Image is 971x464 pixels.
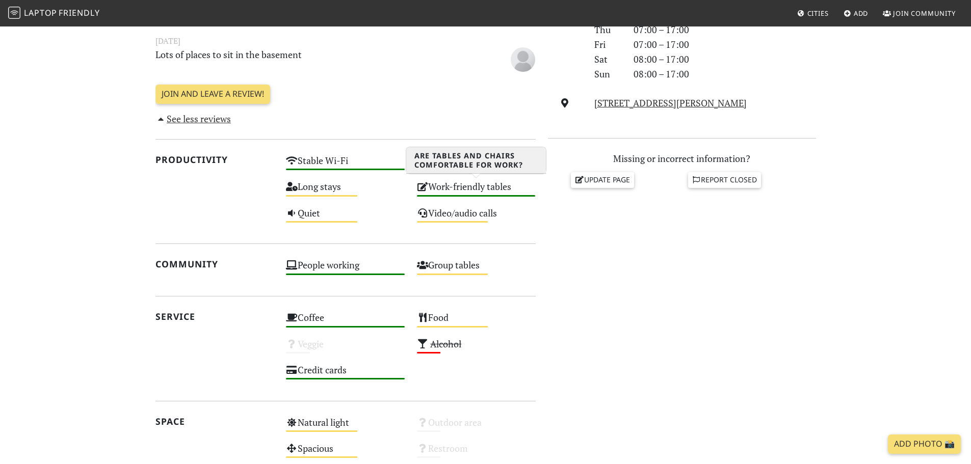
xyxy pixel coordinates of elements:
a: Join Community [879,4,960,22]
a: Add [839,4,873,22]
img: LaptopFriendly [8,7,20,19]
div: Work-friendly tables [411,178,542,204]
div: 08:00 – 17:00 [627,52,822,67]
div: Group tables [411,257,542,283]
a: See less reviews [155,113,231,125]
span: Join Community [893,9,956,18]
div: Sun [588,67,627,81]
div: Coffee [280,309,411,335]
div: Sat [588,52,627,67]
div: 07:00 – 17:00 [627,22,822,37]
div: 07:00 – 17:00 [627,37,822,52]
span: Anonymous [511,52,535,65]
span: Cities [807,9,829,18]
div: Natural light [280,414,411,440]
div: Long stays [280,178,411,204]
div: Credit cards [280,362,411,388]
div: People working [280,257,411,283]
div: Veggie [280,336,411,362]
p: Lots of places to sit in the basement [149,47,477,70]
div: Quiet [280,205,411,231]
a: Cities [793,4,833,22]
span: Laptop [24,7,57,18]
div: Outdoor area [411,414,542,440]
h2: Service [155,311,274,322]
h2: Productivity [155,154,274,165]
div: 08:00 – 17:00 [627,67,822,81]
h3: Are tables and chairs comfortable for work? [406,147,546,174]
a: Report closed [688,172,762,187]
img: blank-535327c66bd565773addf3077783bbfce4b00ec00e9fd257753287c682c7fa38.png [511,47,535,72]
div: Stable Wi-Fi [280,152,411,178]
p: Missing or incorrect information? [548,151,816,166]
a: Update page [571,172,634,187]
span: Add [854,9,869,18]
span: Friendly [59,7,99,18]
div: Fri [588,37,627,52]
s: Alcohol [430,338,461,350]
div: Video/audio calls [411,205,542,231]
a: [STREET_ADDRESS][PERSON_NAME] [594,97,747,109]
div: Thu [588,22,627,37]
small: [DATE] [149,35,542,47]
h2: Space [155,416,274,427]
a: LaptopFriendly LaptopFriendly [8,5,100,22]
a: Join and leave a review! [155,85,270,104]
div: Food [411,309,542,335]
a: Add Photo 📸 [888,434,961,454]
h2: Community [155,259,274,269]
